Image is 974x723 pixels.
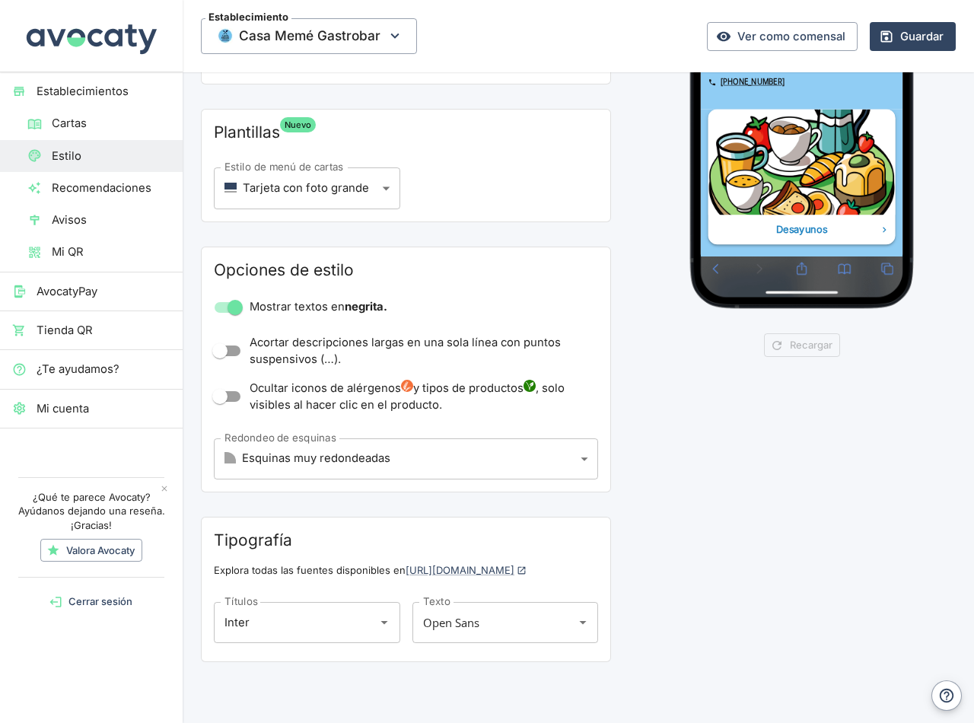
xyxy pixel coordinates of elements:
input: "Arial", sans-serif [221,609,351,636]
div: Desayunos [40,523,297,542]
span: Nuevo [280,117,316,132]
span: Mostrar textos en [250,298,387,315]
span: Recomendaciones [52,180,170,196]
a: Abrir en Google Maps: Alameda de Andalucía, 5, Antequera, España [33,253,142,270]
a: [URL][DOMAIN_NAME] [406,564,527,576]
span: ¿Te ayudamos? [37,361,170,377]
h2: Plantillas [214,122,280,143]
a: Ver como comensal [707,22,858,51]
span: Mi QR [52,244,170,260]
button: Abrir [573,613,593,632]
span: Cartas [52,115,170,132]
span: Tienda QR [37,322,170,339]
span: Casa Memé Gastrobar [201,18,417,53]
img: Imagen de restaurante [6,107,107,209]
button: Ayuda y contacto [931,680,962,711]
span: Establecimientos [37,83,170,100]
button: Guardar [870,22,956,51]
span: Avisos [52,212,170,228]
label: Redondeo de esquinas [224,431,336,445]
button: Abrir [374,613,394,632]
svg: Spain [276,23,287,30]
input: "Arial", sans-serif [419,609,549,636]
span: Establecimiento [205,12,291,22]
label: Estilo de menú de cartas [224,160,344,174]
span: Casa Memé Gastrobar [239,24,380,47]
p: ¿Qué te parece Avocaty? Ayúdanos dejando una reseña. ¡Gracias! [14,490,168,533]
img: Logo Casa Memé Gastrobar [300,6,330,37]
button: Info del restaurante [300,6,330,37]
h2: Tipografía [214,530,598,551]
h2: Opciones de estilo [214,260,598,281]
img: Thumbnail [218,28,233,43]
span: Mi cuenta [37,400,170,417]
label: Texto [423,594,450,609]
strong: negrita. [345,300,387,314]
span: AvocatyPay [37,283,170,300]
h1: Casa Memé Gastrobar [12,219,324,240]
p: Explora todas las fuentes disponibles en [214,551,598,578]
button: Idioma [263,6,294,37]
span: Ocultar iconos de alérgenos y tipos de productos , solo visibles al hacer clic en el producto. [250,380,586,414]
a: Valora Avocaty [40,539,142,562]
div: Icono con esquinas [224,452,236,463]
button: Cerrar sesión [6,590,177,613]
label: Títulos [224,594,258,609]
div: Icono de tarjeta [224,181,237,193]
span: Beta [214,122,280,155]
div: Tarjeta con foto grande [224,180,376,196]
button: EstablecimientoThumbnailCasa Memé Gastrobar [201,18,417,53]
span: Acortar descripciones largas en una sola línea con puntos suspensivos (…). [250,334,586,368]
span: Estilo [52,148,170,164]
button: Info [275,136,330,164]
div: Esquinas muy redondeadas [224,451,574,467]
a: Llamar al restaurante: +34 616 20 03 09 [33,278,139,295]
a: Desayunos [12,332,324,557]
